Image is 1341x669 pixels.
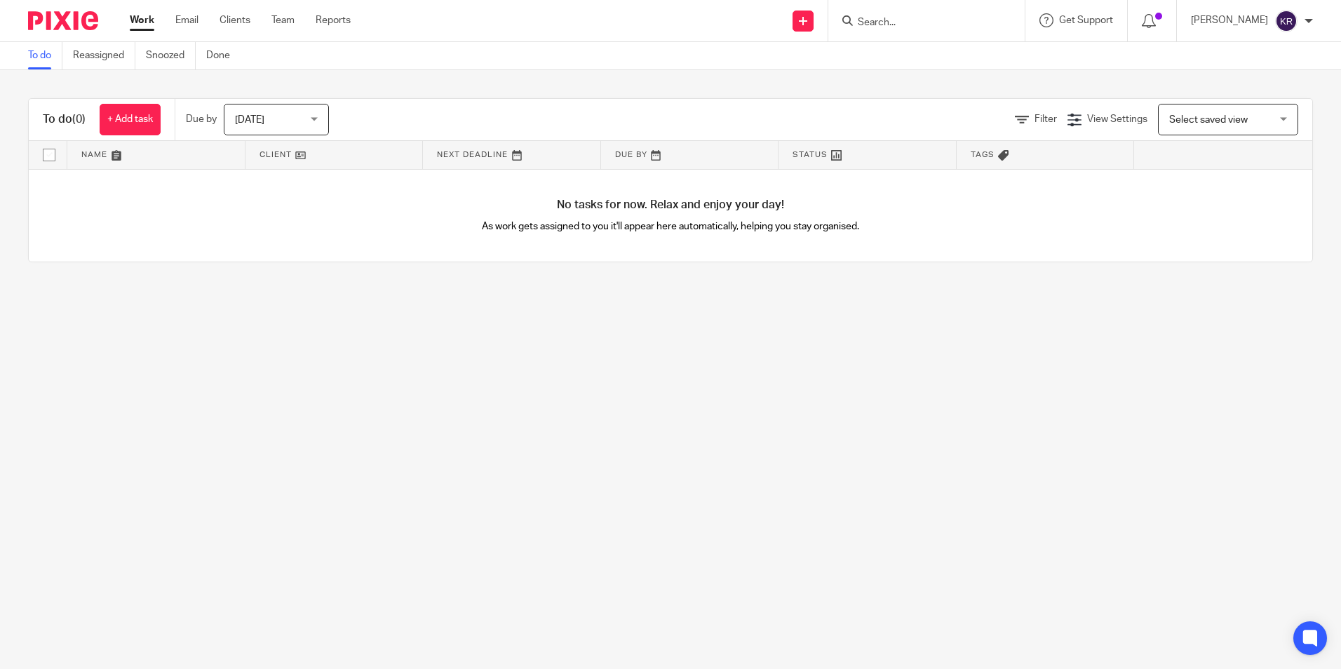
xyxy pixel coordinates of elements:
[43,112,86,127] h1: To do
[73,42,135,69] a: Reassigned
[1059,15,1113,25] span: Get Support
[1275,10,1298,32] img: svg%3E
[220,13,250,27] a: Clients
[1087,114,1147,124] span: View Settings
[235,115,264,125] span: [DATE]
[1035,114,1057,124] span: Filter
[971,151,995,158] span: Tags
[28,42,62,69] a: To do
[29,198,1312,212] h4: No tasks for now. Relax and enjoy your day!
[72,114,86,125] span: (0)
[856,17,983,29] input: Search
[186,112,217,126] p: Due by
[206,42,241,69] a: Done
[130,13,154,27] a: Work
[1191,13,1268,27] p: [PERSON_NAME]
[1169,115,1248,125] span: Select saved view
[316,13,351,27] a: Reports
[100,104,161,135] a: + Add task
[350,219,992,234] p: As work gets assigned to you it'll appear here automatically, helping you stay organised.
[271,13,295,27] a: Team
[175,13,198,27] a: Email
[146,42,196,69] a: Snoozed
[28,11,98,30] img: Pixie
